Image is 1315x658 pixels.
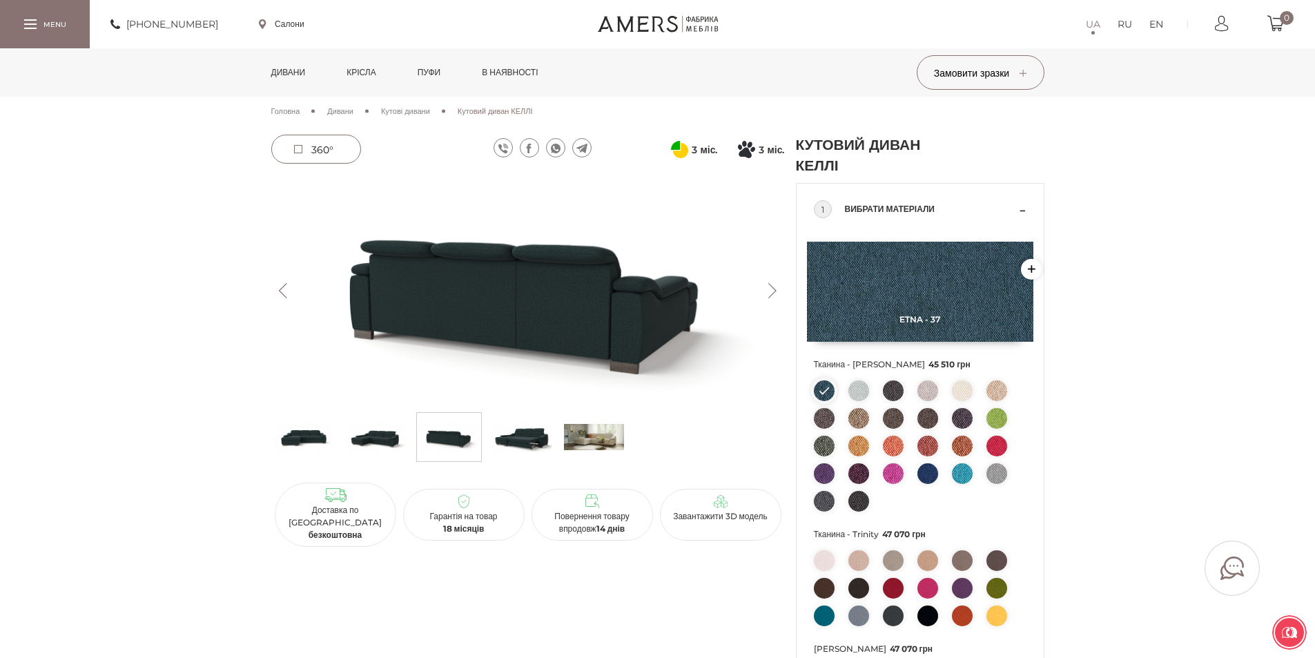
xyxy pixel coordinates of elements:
span: Вибрати матеріали [845,201,1016,217]
a: viber [494,138,513,157]
a: EN [1149,16,1163,32]
span: Etna - 37 [807,314,1033,325]
span: 3 міс. [759,142,784,158]
span: 0 [1280,11,1294,25]
a: telegram [572,138,592,157]
a: 360° [271,135,361,164]
a: Салони [259,18,304,30]
a: Пуфи [407,48,451,97]
p: Повернення товару впродовж [537,510,647,535]
img: Кутовий диван КЕЛЛІ s-3 [491,416,552,458]
span: 3 міс. [692,142,717,158]
b: 18 місяців [443,523,485,534]
svg: Покупка частинами від Монобанку [738,141,755,158]
span: Замовити зразки [934,67,1026,79]
img: s_ [564,416,624,458]
a: Крісла [336,48,386,97]
img: Кутовий диван КЕЛЛІ s-0 [274,416,334,458]
img: Кутовий диван КЕЛЛІ s-1 [347,416,407,458]
span: [PERSON_NAME] [814,640,1026,658]
img: Кутовий диван КЕЛЛІ s-2 [419,416,479,458]
a: Кутові дивани [381,105,430,117]
a: Дивани [261,48,316,97]
button: Previous [271,283,295,298]
p: Гарантія на товар [409,510,519,535]
span: Тканина - Trinity [814,525,1026,543]
span: 360° [311,144,333,156]
span: Тканина - [PERSON_NAME] [814,356,1026,374]
a: [PHONE_NUMBER] [110,16,218,32]
p: Доставка по [GEOGRAPHIC_DATA] [280,504,391,541]
a: Головна [271,105,300,117]
span: Кутові дивани [381,106,430,116]
a: Дивани [327,105,353,117]
span: Дивани [327,106,353,116]
svg: Оплата частинами від ПриватБанку [671,141,688,158]
span: 45 510 грн [928,359,971,369]
button: Next [761,283,785,298]
p: Завантажити 3D модель [665,510,776,523]
a: UA [1086,16,1100,32]
b: 14 днів [596,523,625,534]
b: безкоштовна [309,530,362,540]
span: 47 070 грн [882,529,926,539]
span: 47 070 грн [890,644,933,654]
img: Кутовий диван КЕЛЛІ -2 [271,176,785,405]
button: Замовити зразки [917,55,1044,90]
div: 1 [814,200,832,218]
img: Etna - 37 [807,242,1033,342]
a: RU [1118,16,1132,32]
a: в наявності [471,48,548,97]
a: facebook [520,138,539,157]
h1: Кутовий диван КЕЛЛІ [796,135,955,176]
span: Головна [271,106,300,116]
a: whatsapp [546,138,565,157]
